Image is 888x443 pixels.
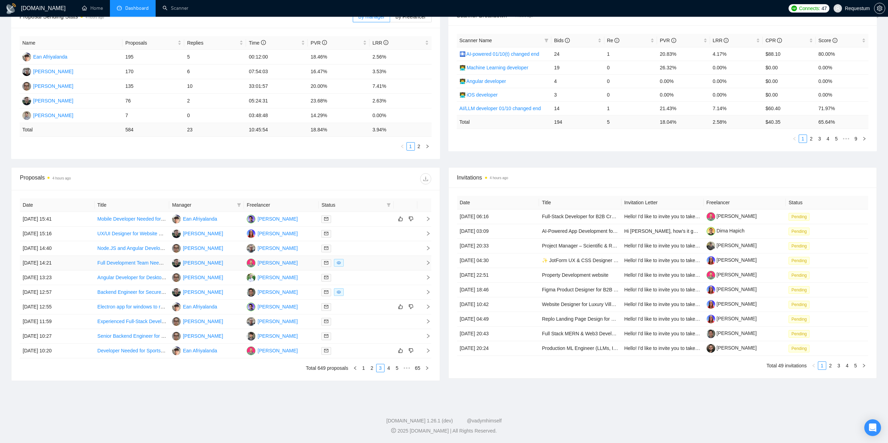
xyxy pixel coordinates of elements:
[420,173,431,184] button: download
[22,112,73,118] a: BK[PERSON_NAME]
[819,38,837,43] span: Score
[542,243,699,249] a: Project Manager – Scientific & Research Teams (~15 hrs/week, Remote)
[184,64,246,79] td: 6
[812,364,816,368] span: left
[707,257,757,263] a: [PERSON_NAME]
[460,106,541,111] a: AI/LLM developer 01/10 changed end
[324,275,328,280] span: mail
[789,286,809,294] span: Pending
[824,135,832,143] a: 4
[247,347,298,353] a: DB[PERSON_NAME]
[258,347,298,354] div: [PERSON_NAME]
[657,61,710,74] td: 26.32%
[789,272,812,278] a: Pending
[835,6,840,11] span: user
[707,316,757,321] a: [PERSON_NAME]
[789,228,809,235] span: Pending
[172,332,181,341] img: IK
[324,246,328,250] span: mail
[789,257,809,265] span: Pending
[816,135,823,143] a: 3
[398,216,403,222] span: like
[807,135,815,143] a: 2
[657,74,710,88] td: 0.00%
[707,228,745,234] a: Dima Hapich
[370,64,431,79] td: 3.53%
[710,61,763,74] td: 0.00%
[407,215,415,223] button: dislike
[816,61,869,74] td: 0.00%
[246,50,308,64] td: 00:12:00
[97,216,211,222] a: Mobile Developer Needed for Innovative App Project
[789,345,812,351] a: Pending
[413,364,423,372] a: 65
[247,260,298,265] a: DB[PERSON_NAME]
[308,50,370,64] td: 18.46%
[172,347,217,353] a: EAEan Afriyalanda
[843,362,851,369] a: 4
[22,83,73,89] a: IK[PERSON_NAME]
[789,301,812,307] a: Pending
[409,304,413,310] span: dislike
[247,318,298,324] a: PG[PERSON_NAME]
[247,304,298,309] a: MP[PERSON_NAME]
[707,329,715,338] img: c14DhYixHXKOjO1Rn8ocQbD3KHUcnE4vZS4feWtSSrA9NC5rkM_scuoP2bXUv12qzp
[763,47,816,61] td: $88.10
[401,364,412,372] span: •••
[368,364,376,372] a: 2
[258,288,298,296] div: [PERSON_NAME]
[20,36,122,50] th: Name
[247,245,298,251] a: PG[PERSON_NAME]
[247,215,255,223] img: MP
[97,289,207,295] a: Backend Engineer for Secure Payments Prototype
[862,364,866,368] span: right
[247,346,255,355] img: DB
[172,260,223,265] a: AS[PERSON_NAME]
[542,301,674,307] a: Website Designer for Luxury Villas in [GEOGRAPHIC_DATA]
[97,348,213,353] a: Developer Needed for Sports Analytics Platform MVP
[22,68,73,74] a: VL[PERSON_NAME]
[852,135,860,143] li: 9
[874,3,885,14] button: setting
[163,5,188,11] a: searchScanner
[236,200,242,210] span: filter
[707,212,715,221] img: c1eXUdwHc_WaOcbpPFtMJupqop6zdMumv1o7qBBEoYRQ7Y2b-PMuosOa1Pnj0gGm9V
[85,15,104,19] time: 4 hours ago
[554,38,570,43] span: Bids
[97,275,183,280] a: Angular Developer for Desktop Syncing
[789,345,809,352] span: Pending
[707,227,715,236] img: c1zpTY-JffLoXbRQoJrotKOx957DQaKHXbyZO2cx_O_lEf4DW_FWQA8_9IM84ObBVX
[791,6,797,11] img: upwork-logo.png
[766,38,782,43] span: CPR
[172,216,217,221] a: EAEan Afriyalanda
[183,347,217,354] div: Ean Afriyalanda
[841,135,852,143] span: •••
[125,5,149,11] span: Dashboard
[460,78,506,84] a: 👨‍💻 Angular developer
[789,331,812,336] a: Pending
[172,215,181,223] img: EA
[407,143,415,150] a: 1
[707,287,757,292] a: [PERSON_NAME]
[777,38,782,43] span: info-circle
[707,344,715,353] img: c1uK-zLRnIK1OzJRipxzIRiNB5Tfw2rJk1jOW8n6Q3bKc9WoCYUMTnlPSaS8DkwKUH
[860,361,868,370] button: right
[816,47,869,61] td: 80.00%
[396,303,405,311] button: like
[789,242,809,250] span: Pending
[184,50,246,64] td: 5
[551,47,604,61] td: 24
[172,304,217,309] a: EAEan Afriyalanda
[407,346,415,355] button: dislike
[122,64,184,79] td: 170
[324,261,328,265] span: mail
[247,259,255,267] img: DB
[22,98,73,103] a: AS[PERSON_NAME]
[247,332,255,341] img: YB
[423,364,431,372] li: Next Page
[183,274,223,281] div: [PERSON_NAME]
[707,345,757,351] a: [PERSON_NAME]
[187,39,238,47] span: Replies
